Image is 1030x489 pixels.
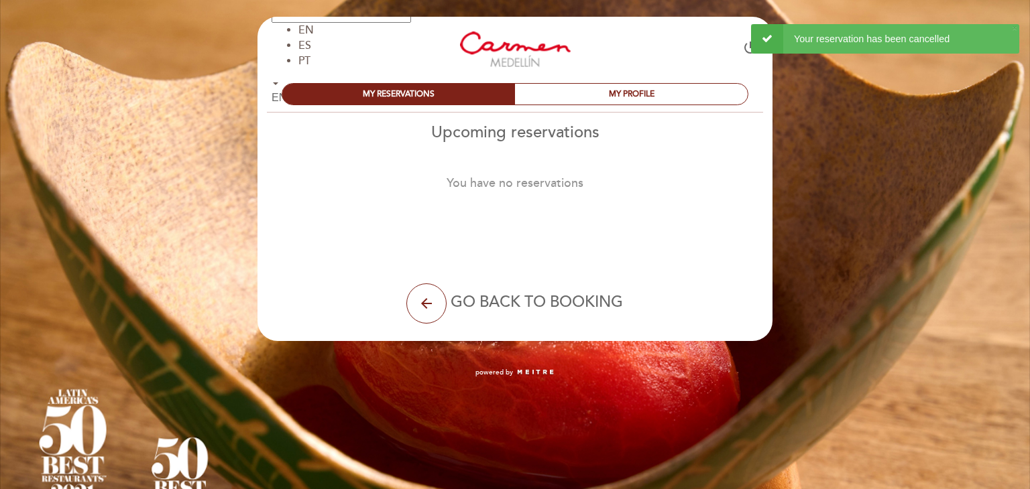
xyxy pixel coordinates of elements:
[516,369,555,376] img: MEITRE
[298,23,314,37] span: EN
[257,176,773,190] div: You have no reservations
[742,40,758,60] button: power_settings_new
[298,39,311,52] span: ES
[298,54,310,68] span: PT
[515,84,748,104] div: MY PROFILE
[751,24,1019,54] div: Your reservation has been cancelled
[475,368,513,377] span: powered by
[1012,24,1017,33] button: ×
[742,40,758,56] i: power_settings_new
[406,283,447,324] button: arrow_back
[475,368,555,377] a: powered by
[431,31,599,68] a: [PERSON_NAME][GEOGRAPHIC_DATA]
[451,293,623,311] span: GO BACK TO BOOKING
[257,123,773,142] h2: Upcoming reservations
[418,295,435,311] i: arrow_back
[282,84,515,104] div: MY RESERVATIONS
